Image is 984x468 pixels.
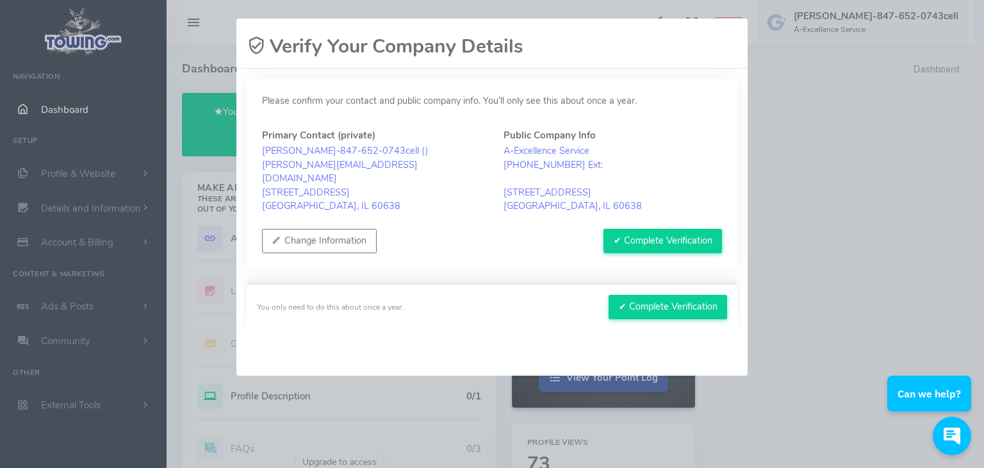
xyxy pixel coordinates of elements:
blockquote: [PERSON_NAME]-847-652-0743cell ( ) [PERSON_NAME][EMAIL_ADDRESS][DOMAIN_NAME] [STREET_ADDRESS] [GE... [262,144,480,213]
h5: Public Company Info [504,130,722,140]
iframe: Conversations [878,340,984,468]
h2: Verify Your Company Details [247,35,523,58]
button: ✔ Complete Verification [603,229,722,253]
blockquote: A-Excellence Service [PHONE_NUMBER] Ext: [STREET_ADDRESS] [GEOGRAPHIC_DATA], IL 60638 [504,144,722,213]
button: ✔ Complete Verification [609,295,727,319]
div: You only need to do this about once a year. [257,301,404,313]
h5: Primary Contact (private) [262,130,480,140]
button: Change Information [262,229,377,253]
p: Please confirm your contact and public company info. You’ll only see this about once a year. [262,94,722,108]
